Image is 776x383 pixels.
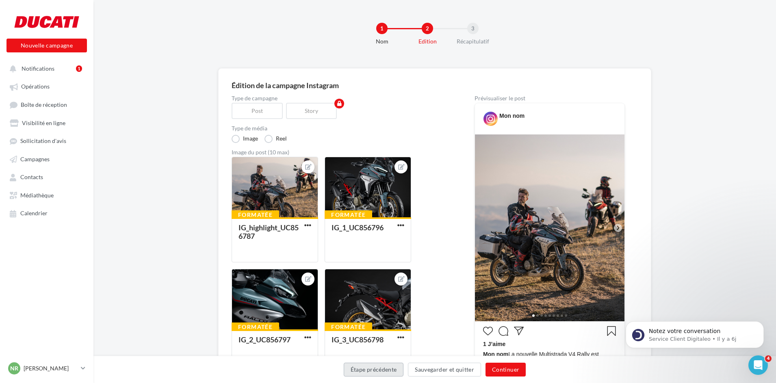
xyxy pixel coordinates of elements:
span: Opérations [21,83,50,90]
a: Sollicitation d'avis [5,133,89,148]
a: Médiathèque [5,188,89,202]
span: NR [10,364,18,372]
a: Opérations [5,79,89,93]
label: Reel [264,135,287,143]
span: Visibilité en ligne [22,119,65,126]
div: Formatée [325,210,372,219]
div: Nom [356,37,408,45]
div: IG_3_UC856798 [332,335,384,344]
a: Visibilité en ligne [5,115,89,130]
p: [PERSON_NAME] [24,364,78,372]
div: 1 [76,65,82,72]
div: Formatée [325,322,372,331]
a: NR [PERSON_NAME] [7,361,87,376]
iframe: Intercom live chat [748,355,768,375]
button: Continuer [486,363,526,377]
label: Type de campagne [232,95,449,101]
span: Sollicitation d'avis [20,138,66,145]
div: Formatée [232,210,279,219]
div: 1 [376,23,388,34]
iframe: Intercom notifications message [613,304,776,361]
svg: Enregistrer [607,326,616,336]
span: 4 [765,355,772,362]
label: Type de média [232,126,449,131]
svg: J’aime [483,326,493,336]
svg: Partager la publication [514,326,524,336]
span: Calendrier [20,210,48,217]
label: Image [232,135,258,143]
div: IG_highlight_UC856787 [238,223,299,240]
button: Étape précédente [344,363,404,377]
div: Édition de la campagne Instagram [232,82,638,89]
a: Boîte de réception [5,97,89,112]
div: 3 [467,23,479,34]
div: 2 [422,23,433,34]
div: IG_1_UC856796 [332,223,384,232]
div: IG_2_UC856797 [238,335,290,344]
div: Edition [401,37,453,45]
span: Contacts [20,174,43,181]
span: Médiathèque [20,192,54,199]
button: Notifications 1 [5,61,85,76]
div: Image du post (10 max) [232,149,449,155]
a: Calendrier [5,206,89,220]
button: Nouvelle campagne [7,39,87,52]
a: Contacts [5,169,89,184]
div: Récapitulatif [447,37,499,45]
span: Mon nom [483,351,508,357]
div: 1 J’aime [483,340,616,350]
span: Boîte de réception [21,101,67,108]
div: Formatée [232,322,279,331]
div: Mon nom [499,112,525,120]
button: Sauvegarder et quitter [408,363,481,377]
div: Prévisualiser le post [475,95,625,101]
a: Campagnes [5,151,89,166]
span: Campagnes [20,156,50,162]
svg: Commenter [499,326,508,336]
span: Notifications [22,65,54,72]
